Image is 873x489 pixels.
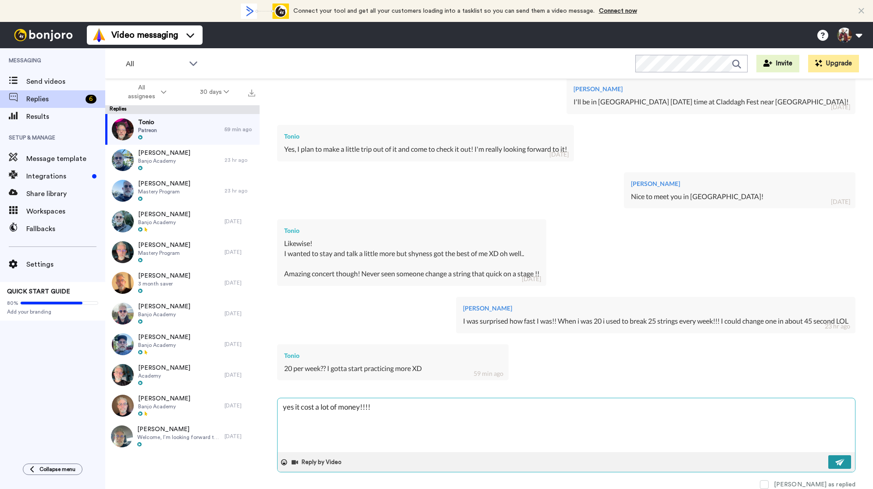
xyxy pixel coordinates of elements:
div: 20 per week?? I gotta start practicing more XD [284,364,502,374]
div: Replies [105,105,260,114]
span: [PERSON_NAME] [138,271,190,280]
span: [PERSON_NAME] [138,364,190,372]
span: Connect your tool and get all your customers loading into a tasklist so you can send them a video... [293,8,595,14]
div: I'll be in [GEOGRAPHIC_DATA] [DATE] time at Claddagh Fest near [GEOGRAPHIC_DATA]! [574,97,848,107]
span: Academy [138,372,190,379]
div: [DATE] [224,249,255,256]
button: 30 days [183,84,246,100]
div: 59 min ago [224,126,255,133]
span: Integrations [26,171,89,182]
textarea: yes it cost a lot of money!!!! [278,398,855,452]
div: I was surprised how fast I was!! When i was 20 i used to break 25 strings every week!!! I could c... [463,316,848,326]
span: [PERSON_NAME] [138,241,190,250]
img: c01d1646-0bfb-4f85-9c0d-b6461f4c9f7e-thumb.jpg [112,241,134,263]
img: bj-logo-header-white.svg [11,29,76,41]
div: 23 hr ago [224,187,255,194]
div: [DATE] [224,218,255,225]
img: ddd9b41c-a550-479f-bf53-2582fca76cd4-thumb.jpg [112,211,134,232]
span: Settings [26,259,105,270]
span: Banjo Academy [138,403,190,410]
a: [PERSON_NAME]Academy[DATE] [105,360,260,390]
span: Banjo Academy [138,342,190,349]
span: [PERSON_NAME] [138,179,190,188]
span: Mastery Program [138,188,190,195]
div: [DATE] [224,310,255,317]
a: [PERSON_NAME]Banjo Academy23 hr ago [105,145,260,175]
a: [PERSON_NAME]Banjo Academy[DATE] [105,329,260,360]
span: [PERSON_NAME] [138,333,190,342]
div: [PERSON_NAME] [631,179,848,188]
button: Collapse menu [23,464,82,475]
span: Banjo Academy [138,157,190,164]
div: Yes, I plan to make a little trip out of it and come to check it out! I'm really looking forward ... [284,144,567,154]
img: 69e7e444-8aa1-45f1-b2d1-cc3f299eb852-thumb.jpg [112,149,134,171]
div: [DATE] [224,371,255,378]
div: [DATE] [224,341,255,348]
div: Likewise! I wanted to stay and talk a little more but shyness got the best of me XD oh well.. Ama... [284,239,539,278]
a: [PERSON_NAME]Banjo Academy[DATE] [105,390,260,421]
button: All assignees [107,80,183,104]
span: Message template [26,153,105,164]
img: 07191468-041e-45a6-97cd-2665098727a1-thumb.jpg [111,425,133,447]
div: [DATE] [831,197,850,206]
img: d717b4ab-fdd3-4fca-a2c3-67736a8fe550-thumb.jpg [112,364,134,386]
div: 59 min ago [474,369,503,378]
div: Tonio [284,226,539,235]
span: Results [26,111,105,122]
span: Video messaging [111,29,178,41]
span: [PERSON_NAME] [138,394,190,403]
span: Welcome, I’m looking forward to working with you [137,434,220,441]
span: 80% [7,300,18,307]
span: Collapse menu [39,466,75,473]
div: [DATE] [831,103,850,111]
img: 58759055-bf48-4437-97bb-ef15b7a2f030-thumb.jpg [112,333,134,355]
div: [DATE] [224,279,255,286]
span: Mastery Program [138,250,190,257]
div: animation [241,4,289,19]
span: All [126,59,185,69]
div: [PERSON_NAME] [463,304,848,313]
a: [PERSON_NAME]Mastery Program[DATE] [105,237,260,268]
img: 8d0f8930-841c-4a87-ae0c-8885980552c4-thumb.jpg [112,272,134,294]
div: [PERSON_NAME] [574,85,848,93]
a: TonioPatreon59 min ago [105,114,260,145]
button: Export all results that match these filters now. [246,86,258,99]
span: All assignees [124,83,159,101]
span: QUICK START GUIDE [7,289,70,295]
div: 23 hr ago [825,322,850,331]
span: Fallbacks [26,224,105,234]
span: Replies [26,94,82,104]
img: 5a536699-0e54-4cb0-8fef-4810c36a2b36-thumb.jpg [112,118,134,140]
button: Upgrade [808,55,859,72]
button: Reply by Video [291,456,344,469]
span: Banjo Academy [138,311,190,318]
span: [PERSON_NAME] [138,210,190,219]
a: [PERSON_NAME]Banjo Academy[DATE] [105,206,260,237]
span: 3 month saver [138,280,190,287]
div: [DATE] [549,150,569,159]
span: Banjo Academy [138,219,190,226]
span: [PERSON_NAME] [137,425,220,434]
img: send-white.svg [835,459,845,466]
a: [PERSON_NAME]Banjo Academy[DATE] [105,298,260,329]
a: Connect now [599,8,637,14]
div: Nice to meet you in [GEOGRAPHIC_DATA]! [631,192,848,202]
div: Tonio [284,351,502,360]
img: 68314f4a-0730-4856-ab44-38d02025c641-thumb.jpg [112,180,134,202]
button: Invite [756,55,799,72]
div: [PERSON_NAME] as replied [774,480,855,489]
span: Patreon [138,127,157,134]
a: [PERSON_NAME]Welcome, I’m looking forward to working with you[DATE] [105,421,260,452]
img: 6833cede-8923-4ac9-b2a6-e40b50a598ff-thumb.jpg [112,303,134,325]
a: [PERSON_NAME]3 month saver[DATE] [105,268,260,298]
span: Tonio [138,118,157,127]
div: Tonio [284,132,567,141]
div: 6 [86,95,96,104]
div: [DATE] [522,275,541,283]
span: Send videos [26,76,105,87]
div: 23 hr ago [224,157,255,164]
div: [DATE] [224,433,255,440]
a: [PERSON_NAME]Mastery Program23 hr ago [105,175,260,206]
span: Add your branding [7,308,98,315]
